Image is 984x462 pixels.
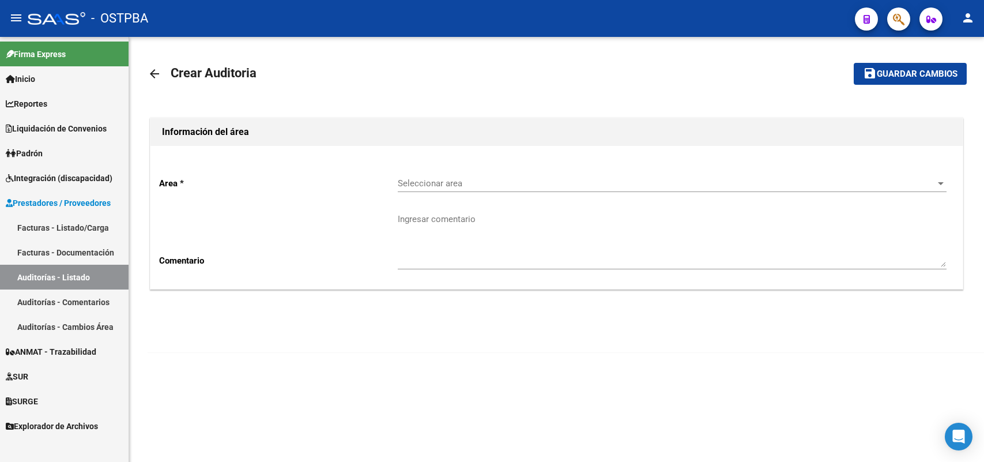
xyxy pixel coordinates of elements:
span: Prestadores / Proveedores [6,197,111,209]
span: SUR [6,370,28,383]
div: Open Intercom Messenger [945,423,972,450]
span: Reportes [6,97,47,110]
mat-icon: menu [9,11,23,25]
mat-icon: person [961,11,975,25]
span: SURGE [6,395,38,408]
span: - OSTPBA [91,6,148,31]
span: Guardar cambios [877,69,957,80]
span: Seleccionar area [398,178,936,189]
span: Explorador de Archivos [6,420,98,433]
span: Padrón [6,147,43,160]
span: Crear Auditoria [171,66,257,80]
h1: Información del área [162,123,951,141]
span: Inicio [6,73,35,85]
mat-icon: arrow_back [148,67,161,81]
p: Comentario [159,254,398,267]
span: Liquidación de Convenios [6,122,107,135]
button: Guardar cambios [854,63,967,84]
span: Firma Express [6,48,66,61]
span: ANMAT - Trazabilidad [6,345,96,358]
mat-icon: save [863,66,877,80]
span: Integración (discapacidad) [6,172,112,185]
p: Area * [159,177,398,190]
